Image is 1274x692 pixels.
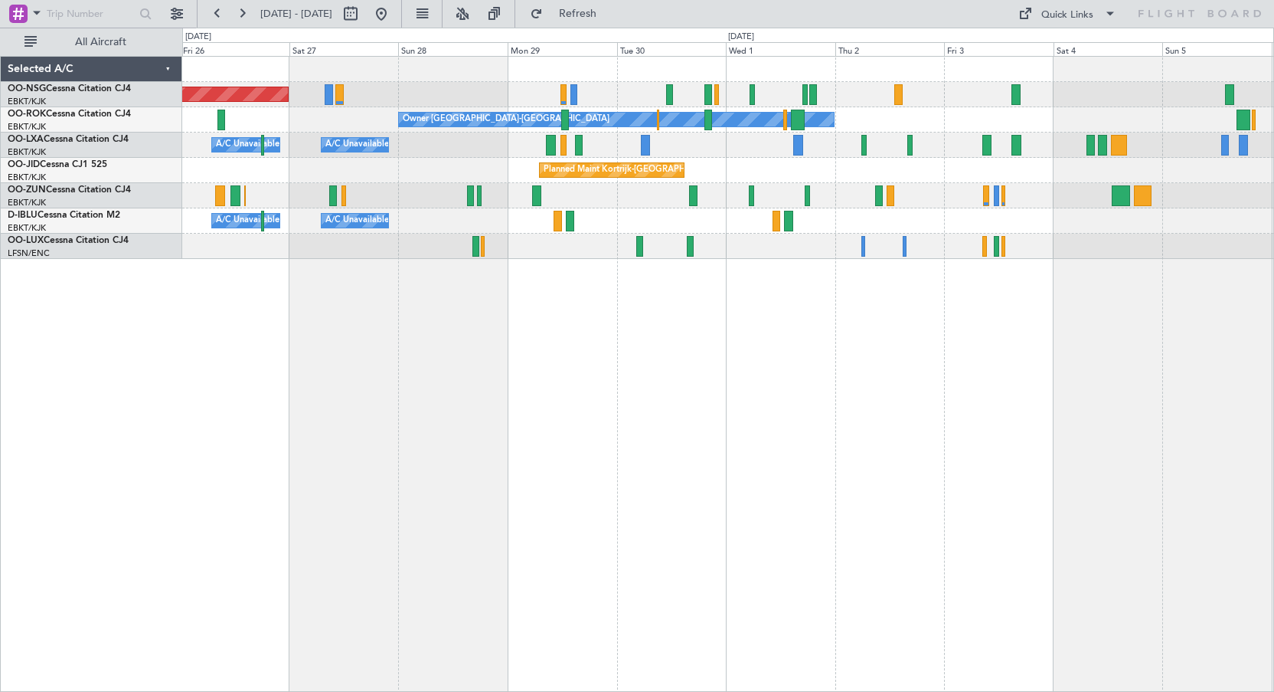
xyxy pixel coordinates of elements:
[8,222,46,234] a: EBKT/KJK
[289,42,399,56] div: Sat 27
[398,42,508,56] div: Sun 28
[546,8,610,19] span: Refresh
[260,7,332,21] span: [DATE] - [DATE]
[8,96,46,107] a: EBKT/KJK
[8,211,120,220] a: D-IBLUCessna Citation M2
[8,110,46,119] span: OO-ROK
[180,42,289,56] div: Fri 26
[8,110,131,119] a: OO-ROKCessna Citation CJ4
[617,42,727,56] div: Tue 30
[185,31,211,44] div: [DATE]
[8,172,46,183] a: EBKT/KJK
[17,30,166,54] button: All Aircraft
[728,31,754,44] div: [DATE]
[40,37,162,48] span: All Aircraft
[325,133,389,156] div: A/C Unavailable
[8,135,44,144] span: OO-LXA
[1053,42,1163,56] div: Sat 4
[8,84,46,93] span: OO-NSG
[8,236,44,245] span: OO-LUX
[1011,2,1124,26] button: Quick Links
[8,121,46,133] a: EBKT/KJK
[216,133,501,156] div: A/C Unavailable [GEOGRAPHIC_DATA] ([GEOGRAPHIC_DATA] National)
[835,42,945,56] div: Thu 2
[216,209,501,232] div: A/C Unavailable [GEOGRAPHIC_DATA] ([GEOGRAPHIC_DATA] National)
[8,135,129,144] a: OO-LXACessna Citation CJ4
[47,2,135,25] input: Trip Number
[8,236,129,245] a: OO-LUXCessna Citation CJ4
[508,42,617,56] div: Mon 29
[944,42,1053,56] div: Fri 3
[8,84,131,93] a: OO-NSGCessna Citation CJ4
[8,185,46,195] span: OO-ZUN
[8,211,38,220] span: D-IBLU
[8,146,46,158] a: EBKT/KJK
[8,160,40,169] span: OO-JID
[1162,42,1272,56] div: Sun 5
[8,185,131,195] a: OO-ZUNCessna Citation CJ4
[544,159,722,182] div: Planned Maint Kortrijk-[GEOGRAPHIC_DATA]
[726,42,835,56] div: Wed 1
[1041,8,1093,23] div: Quick Links
[403,108,609,131] div: Owner [GEOGRAPHIC_DATA]-[GEOGRAPHIC_DATA]
[8,248,50,259] a: LFSN/ENC
[8,197,46,208] a: EBKT/KJK
[523,2,615,26] button: Refresh
[8,160,107,169] a: OO-JIDCessna CJ1 525
[325,209,570,232] div: A/C Unavailable [GEOGRAPHIC_DATA]-[GEOGRAPHIC_DATA]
